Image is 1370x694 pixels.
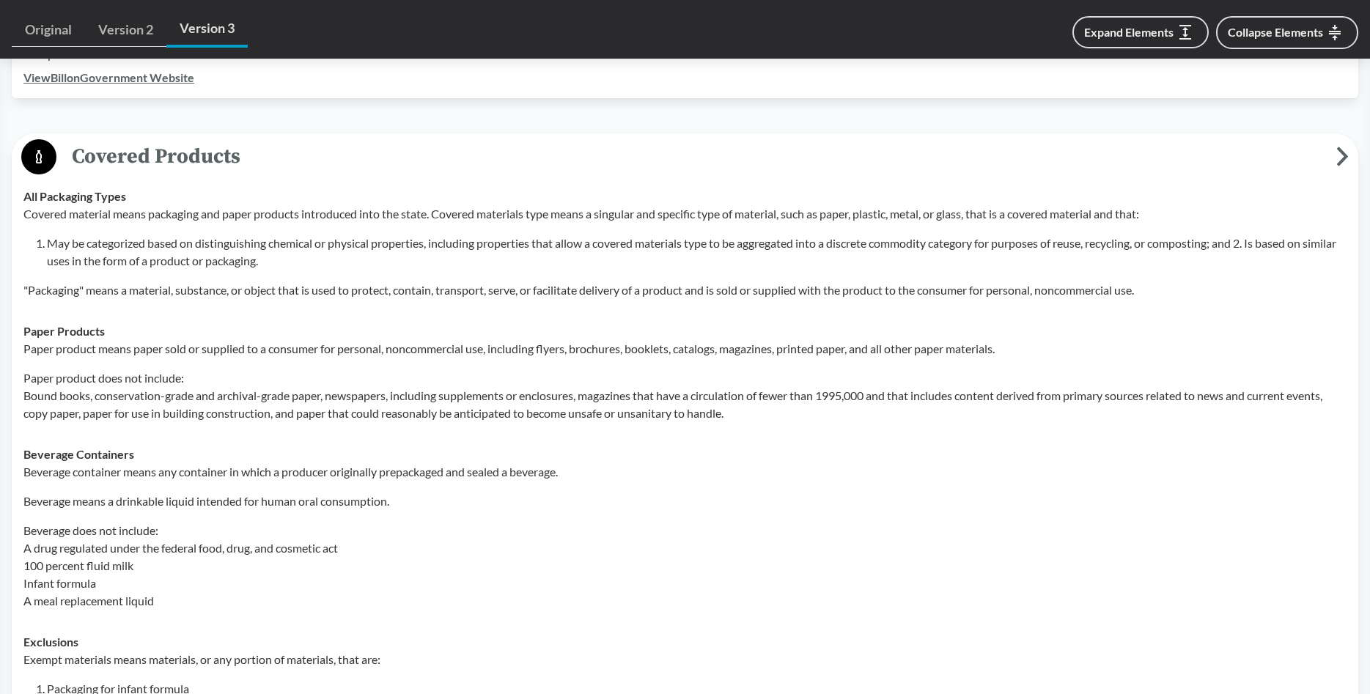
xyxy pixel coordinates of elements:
p: Exempt materials means materials, or any portion of materials, that are: [23,651,1347,668]
button: Expand Elements [1072,16,1209,48]
p: Paper product means paper sold or supplied to a consumer for personal, noncommercial use, includi... [23,340,1347,358]
strong: Exclusions [23,635,78,649]
a: ViewBillonGovernment Website [23,70,194,84]
p: Paper product does not include: Bound books, conservation-grade and archival-grade paper, newspap... [23,369,1347,422]
strong: All Packaging Types [23,189,126,203]
a: Version 2 [85,13,166,47]
p: Covered material means packaging and paper products introduced into the state. Covered materials ... [23,205,1347,223]
strong: Beverage Containers [23,447,134,461]
span: Covered Products [56,140,1336,173]
p: Beverage container means any container in which a producer originally prepackaged and sealed a be... [23,463,1347,481]
strong: Paper Products [23,324,105,338]
a: Original [12,13,85,47]
p: Beverage does not include: A drug regulated under the federal food, drug, and cosmetic act 100 pe... [23,522,1347,610]
button: Collapse Elements [1216,16,1358,49]
p: "Packaging" means a material, substance, or object that is used to protect, contain, transport, s... [23,281,1347,299]
p: Beverage means a drinkable liquid intended for human oral consumption. [23,492,1347,510]
button: Covered Products [17,139,1353,176]
a: Version 3 [166,12,248,48]
li: May be categorized based on distinguishing chemical or physical properties, including properties ... [47,235,1347,270]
